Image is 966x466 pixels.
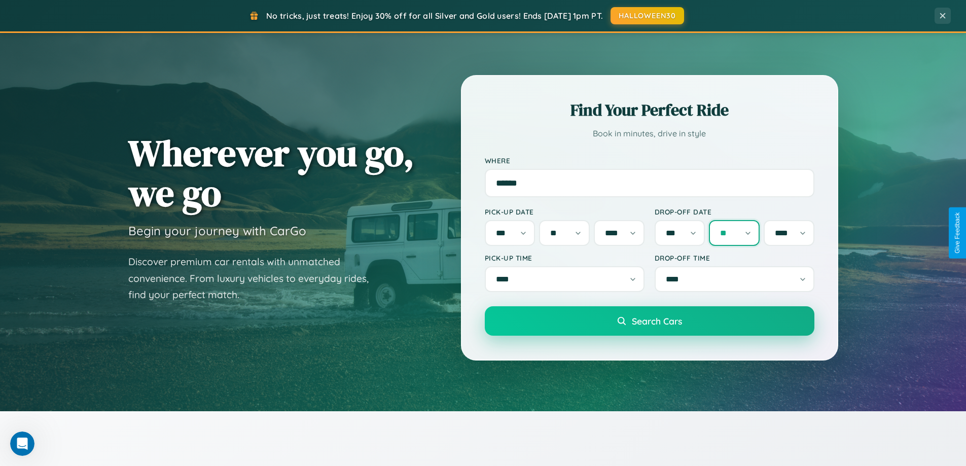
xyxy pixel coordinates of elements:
[485,99,814,121] h2: Find Your Perfect Ride
[128,223,306,238] h3: Begin your journey with CarGo
[485,156,814,165] label: Where
[485,126,814,141] p: Book in minutes, drive in style
[954,212,961,254] div: Give Feedback
[485,306,814,336] button: Search Cars
[655,254,814,262] label: Drop-off Time
[485,207,645,216] label: Pick-up Date
[485,254,645,262] label: Pick-up Time
[266,11,603,21] span: No tricks, just treats! Enjoy 30% off for all Silver and Gold users! Ends [DATE] 1pm PT.
[128,254,382,303] p: Discover premium car rentals with unmatched convenience. From luxury vehicles to everyday rides, ...
[632,315,682,327] span: Search Cars
[611,7,684,24] button: HALLOWEEN30
[128,133,414,213] h1: Wherever you go, we go
[10,432,34,456] iframe: Intercom live chat
[655,207,814,216] label: Drop-off Date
